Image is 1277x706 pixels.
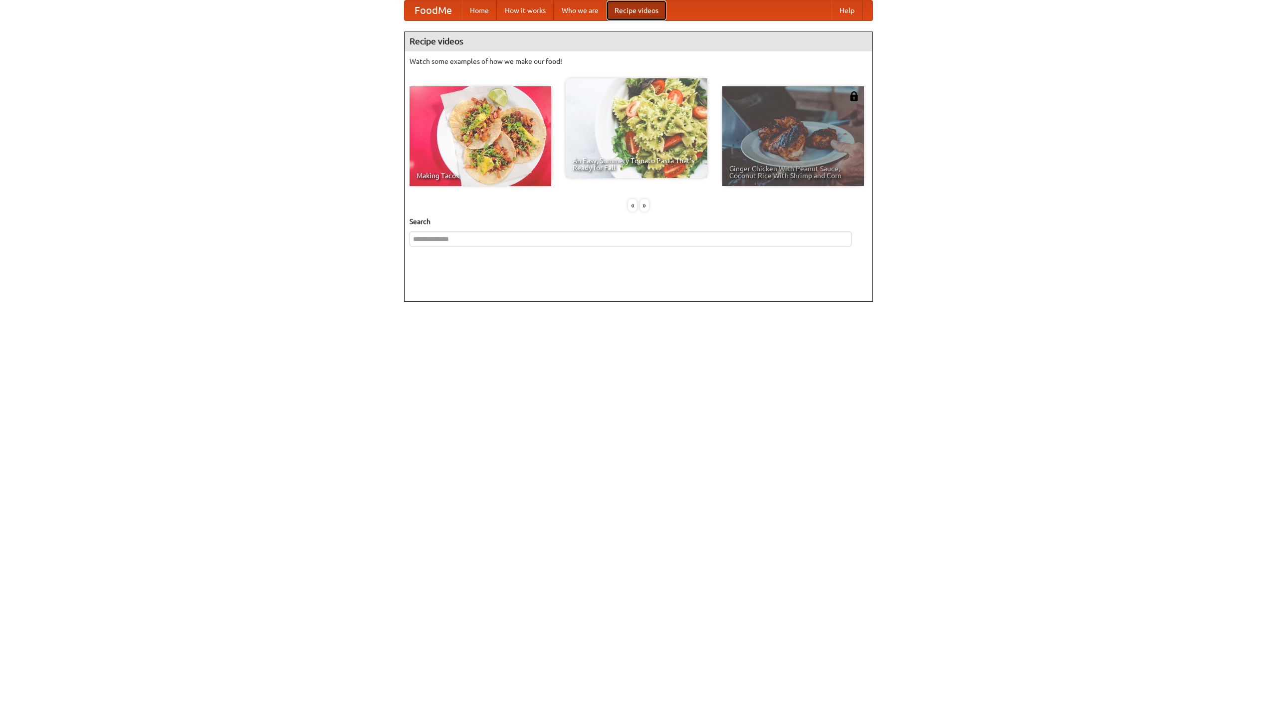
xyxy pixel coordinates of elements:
a: How it works [497,0,554,20]
a: Making Tacos [410,86,551,186]
span: An Easy, Summery Tomato Pasta That's Ready for Fall [573,157,700,171]
a: Home [462,0,497,20]
a: Recipe videos [607,0,666,20]
h5: Search [410,217,867,227]
a: An Easy, Summery Tomato Pasta That's Ready for Fall [566,78,707,178]
div: « [628,199,637,212]
div: » [640,199,649,212]
span: Making Tacos [417,172,544,179]
h4: Recipe videos [405,31,872,51]
p: Watch some examples of how we make our food! [410,56,867,66]
a: Help [832,0,862,20]
a: Who we are [554,0,607,20]
a: FoodMe [405,0,462,20]
img: 483408.png [849,91,859,101]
